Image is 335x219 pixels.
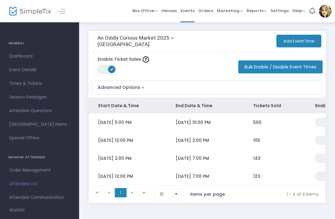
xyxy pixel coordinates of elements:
[253,137,260,143] span: 105
[9,107,70,115] span: Attendee Questions
[181,3,194,19] span: Events
[253,173,260,179] span: 123
[293,8,306,14] span: Help
[92,81,146,91] button: Advanced Options
[8,37,71,50] h4: GENERAL
[98,173,133,179] span: [DATE] 12:00 PM
[176,119,211,125] span: [DATE] 10:00 PM
[9,134,70,142] span: Special Offers
[9,93,70,101] span: Season Packages
[253,155,261,161] span: 143
[253,119,261,125] span: 500
[247,8,267,14] span: Reports
[161,3,177,19] span: Venues
[143,56,149,63] img: question-mark
[176,173,209,179] span: [DATE] 7:00 PM
[8,151,71,164] h4: MANAGE ATTENDEES
[98,137,133,143] span: [DATE] 12:00 PM
[238,188,319,200] kendo-pager-info: 1 - 4 of 4 items
[9,120,70,129] span: [GEOGRAPHIC_DATA] Items
[97,35,212,47] h3: An Oddly Curious Market 2025 ~ [GEOGRAPHIC_DATA]
[9,194,70,202] span: Attendee Communication
[9,80,70,88] span: Times & Tickets
[190,191,225,197] label: items per page
[238,60,323,73] button: Bulk Enable / Disable Event Times
[9,180,70,188] span: Attendee List
[198,3,213,19] span: Orders
[89,98,325,185] div: Data table
[172,188,181,200] button: Select
[89,98,166,113] th: Start Date & Time
[176,155,209,161] span: [DATE] 7:00 PM
[98,155,132,161] span: [DATE] 2:00 PM
[115,188,127,197] span: Page 1
[166,98,244,113] th: End Date & Time
[270,3,289,19] span: Settings
[176,137,209,143] span: [DATE] 2:00 PM
[110,68,114,71] span: ON
[9,166,70,174] span: Order Management
[132,8,158,14] span: Box Office
[276,35,321,47] button: Add Event Time
[244,98,306,113] th: Tickets Sold
[9,207,25,213] span: Waitlist
[98,119,132,125] span: [DATE] 5:00 PM
[9,52,70,60] span: Dashboard
[9,66,70,74] span: Event Details
[98,56,149,63] label: Enable Ticket Sales
[217,8,243,14] span: Marketing
[160,191,169,197] span: 10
